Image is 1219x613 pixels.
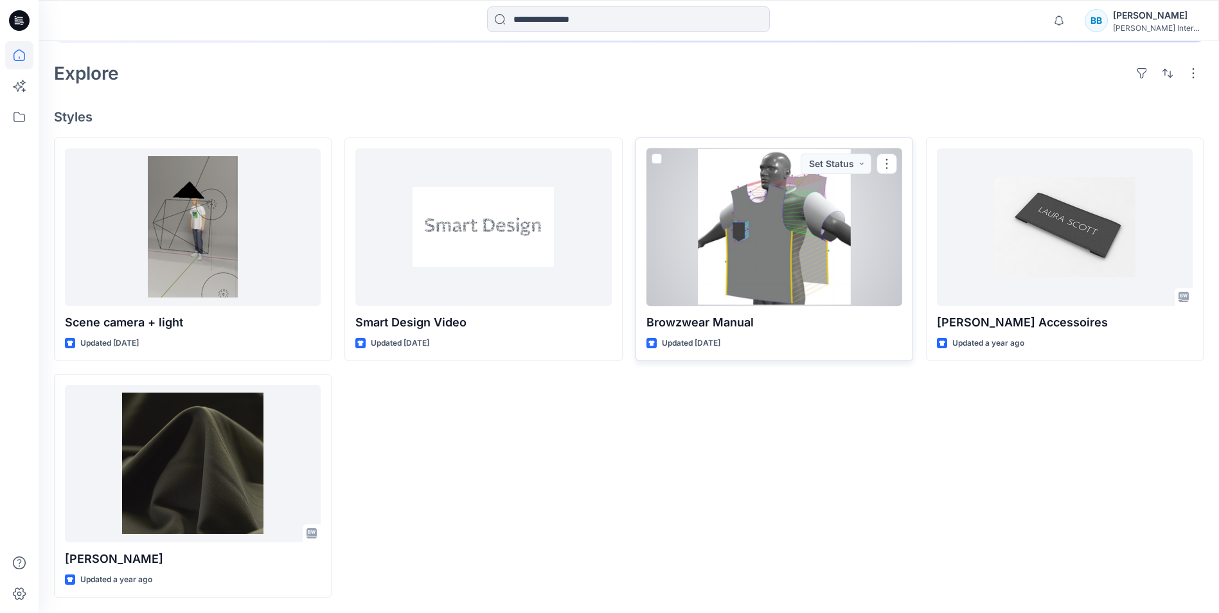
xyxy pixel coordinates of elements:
[662,337,720,350] p: Updated [DATE]
[371,337,429,350] p: Updated [DATE]
[65,148,321,306] a: Scene camera + light
[65,314,321,332] p: Scene camera + light
[65,385,321,542] a: Otto Fabric
[54,109,1204,125] h4: Styles
[355,148,611,306] a: Smart Design Video
[80,573,152,587] p: Updated a year ago
[80,337,139,350] p: Updated [DATE]
[54,63,119,84] h2: Explore
[1113,23,1203,33] div: [PERSON_NAME] International
[646,314,902,332] p: Browzwear Manual
[65,550,321,568] p: [PERSON_NAME]
[937,314,1193,332] p: [PERSON_NAME] Accessoires
[1113,8,1203,23] div: [PERSON_NAME]
[355,314,611,332] p: Smart Design Video
[952,337,1024,350] p: Updated a year ago
[1085,9,1108,32] div: BB
[646,148,902,306] a: Browzwear Manual
[937,148,1193,306] a: Otto Accessoires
